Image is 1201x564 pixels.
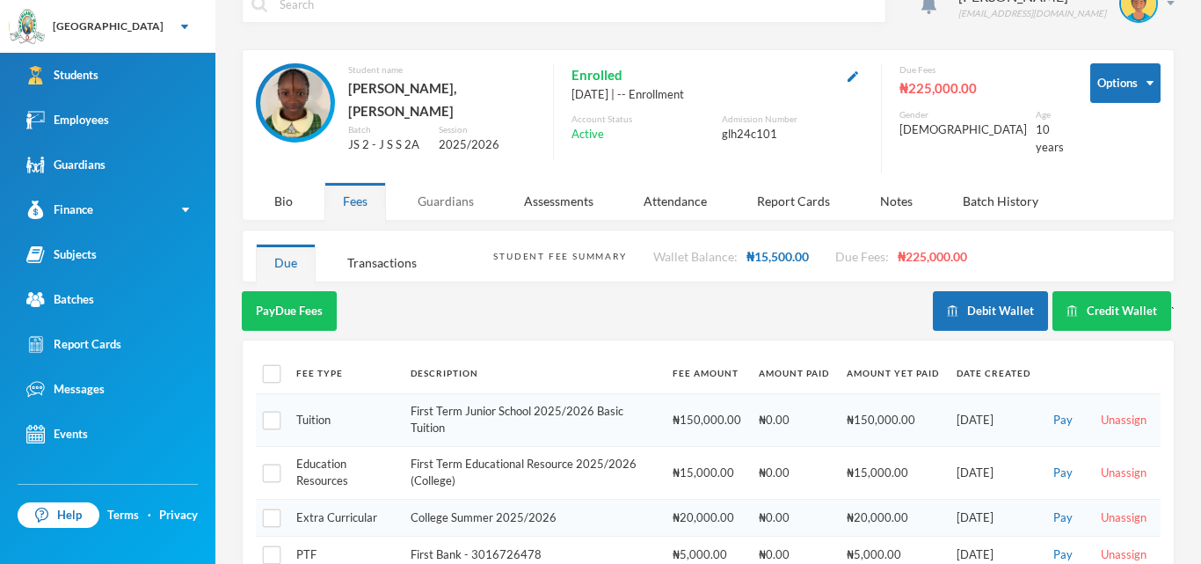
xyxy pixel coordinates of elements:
a: Terms [107,507,139,524]
div: Report Cards [26,335,121,354]
div: Age [1036,108,1064,121]
div: Gender [899,108,1027,121]
span: Wallet Balance: [653,249,738,264]
div: Students [26,66,98,84]
th: Fee Amount [664,354,750,393]
div: Subjects [26,245,97,264]
div: Report Cards [739,182,848,220]
td: [DATE] [948,393,1039,446]
td: Extra Curricular [288,499,402,537]
th: Description [402,354,664,393]
div: Guardians [399,182,492,220]
div: Finance [26,201,93,219]
div: Events [26,425,88,443]
div: ` [933,291,1175,331]
div: [GEOGRAPHIC_DATA] [53,18,164,34]
div: Due [256,244,316,282]
td: ₦15,000.00 [838,446,948,499]
td: College Summer 2025/2026 [402,499,664,537]
a: Help [18,502,99,529]
div: Session [439,123,535,136]
th: Amount Paid [750,354,838,393]
th: Fee Type [288,354,402,393]
td: ₦150,000.00 [838,393,948,446]
div: Assessments [506,182,612,220]
div: Transactions [329,244,435,282]
div: Student name [348,63,535,77]
div: Batch [348,123,426,136]
div: Attendance [625,182,725,220]
div: Batches [26,290,94,309]
div: ₦225,000.00 [899,77,1064,99]
div: 10 years [1036,121,1064,156]
div: Account Status [571,113,713,126]
div: JS 2 - J S S 2A [348,136,426,154]
div: Employees [26,111,109,129]
td: ₦0.00 [750,446,838,499]
div: [DATE] | -- Enrollment [571,86,863,104]
span: ₦225,000.00 [898,249,967,264]
button: Credit Wallet [1052,291,1171,331]
td: Tuition [288,393,402,446]
div: [EMAIL_ADDRESS][DOMAIN_NAME] [958,7,1106,20]
div: glh24c101 [722,126,863,143]
td: First Term Junior School 2025/2026 Basic Tuition [402,393,664,446]
div: Guardians [26,156,106,174]
td: ₦150,000.00 [664,393,750,446]
td: [DATE] [948,499,1039,537]
div: Messages [26,380,105,399]
td: [DATE] [948,446,1039,499]
button: Unassign [1095,464,1152,483]
span: Due Fees: [835,249,889,264]
td: First Term Educational Resource 2025/2026 (College) [402,446,664,499]
div: Fees [324,182,386,220]
div: Batch History [944,182,1057,220]
th: Amount Yet Paid [838,354,948,393]
td: ₦0.00 [750,393,838,446]
span: Active [571,126,604,143]
td: ₦20,000.00 [838,499,948,537]
div: Student Fee Summary [493,250,626,263]
a: Privacy [159,507,198,524]
button: Pay [1048,411,1078,430]
td: ₦20,000.00 [664,499,750,537]
div: Admission Number [722,113,863,126]
button: Unassign [1095,411,1152,430]
td: Education Resources [288,446,402,499]
span: Enrolled [571,63,622,86]
img: STUDENT [260,68,331,138]
div: 2025/2026 [439,136,535,154]
div: Bio [256,182,311,220]
div: Notes [862,182,931,220]
button: Options [1090,63,1161,103]
button: Pay [1048,464,1078,483]
div: Due Fees [899,63,1064,77]
div: [DEMOGRAPHIC_DATA] [899,121,1027,139]
button: Debit Wallet [933,291,1048,331]
button: Unassign [1095,509,1152,528]
span: ₦15,500.00 [746,249,809,264]
td: ₦15,000.00 [664,446,750,499]
button: PayDue Fees [242,291,337,331]
td: ₦0.00 [750,499,838,537]
img: logo [10,10,45,45]
button: Pay [1048,509,1078,528]
div: · [148,507,151,524]
button: Edit [842,65,863,85]
th: Date Created [948,354,1039,393]
div: [PERSON_NAME], [PERSON_NAME] [348,77,535,123]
